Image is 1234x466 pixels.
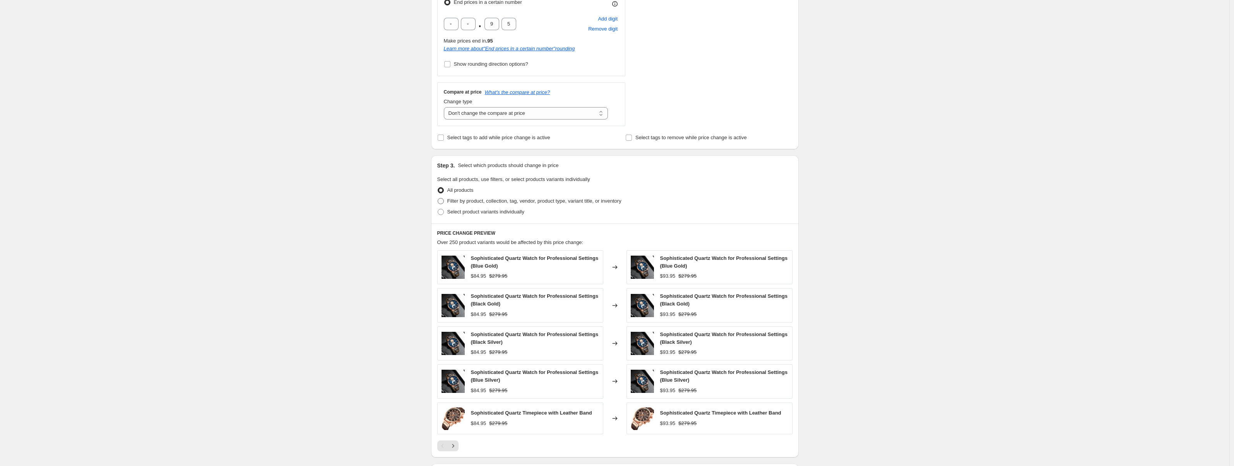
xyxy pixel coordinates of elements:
[678,348,697,356] strike: $279.95
[588,25,618,33] span: Remove digit
[437,176,590,182] span: Select all products, use filters, or select products variants individually
[444,38,493,44] span: Make prices end in
[447,209,524,215] span: Select product variants individually
[437,230,792,236] h6: PRICE CHANGE PREVIEW
[660,255,788,269] span: Sophisticated Quartz Watch for Professional Settings (Blue Gold)
[660,369,788,383] span: Sophisticated Quartz Watch for Professional Settings (Blue Silver)
[597,14,619,24] button: Add placeholder
[442,332,465,355] img: Sf3a49e08ee01441684b222fd036a64bc9_80x.jpg
[454,61,528,67] span: Show rounding direction options?
[444,99,472,104] span: Change type
[678,311,697,318] strike: $279.95
[678,420,697,427] strike: $279.95
[631,332,654,355] img: Sf3a49e08ee01441684b222fd036a64bc9_80x.jpg
[660,293,788,307] span: Sophisticated Quartz Watch for Professional Settings (Black Gold)
[471,348,486,356] div: $84.95
[478,18,482,30] span: .
[471,255,599,269] span: Sophisticated Quartz Watch for Professional Settings (Blue Gold)
[678,387,697,394] strike: $279.95
[489,348,507,356] strike: $279.95
[587,24,619,34] button: Remove placeholder
[471,369,599,383] span: Sophisticated Quartz Watch for Professional Settings (Blue Silver)
[447,198,621,204] span: Filter by product, collection, tag, vendor, product type, variant title, or inventory
[489,420,507,427] strike: $279.95
[489,272,507,280] strike: $279.95
[437,440,459,451] nav: Pagination
[660,272,676,280] div: $93.95
[660,331,788,345] span: Sophisticated Quartz Watch for Professional Settings (Black Silver)
[442,407,465,430] img: Hc229201f6ad24a92b2e9c5a6498994463_80x.jpg
[598,15,618,23] span: Add digit
[489,311,507,318] strike: $279.95
[444,46,575,51] i: Learn more about " End prices in a certain number " rounding
[471,272,486,280] div: $84.95
[678,272,697,280] strike: $279.95
[447,135,550,140] span: Select tags to add while price change is active
[660,348,676,356] div: $93.95
[437,162,455,169] h2: Step 3.
[461,18,476,30] input: ﹡
[501,18,516,30] input: ﹡
[471,410,592,416] span: Sophisticated Quartz Timepiece with Leather Band
[660,410,781,416] span: Sophisticated Quartz Timepiece with Leather Band
[458,162,558,169] p: Select which products should change in price
[471,331,599,345] span: Sophisticated Quartz Watch for Professional Settings (Black Silver)
[442,256,465,279] img: Sf3a49e08ee01441684b222fd036a64bc9_80x.jpg
[471,311,486,318] div: $84.95
[437,239,584,245] span: Over 250 product variants would be affected by this price change:
[444,89,482,95] h3: Compare at price
[489,387,507,394] strike: $279.95
[485,89,550,95] button: What's the compare at price?
[631,407,654,430] img: Hc229201f6ad24a92b2e9c5a6498994463_80x.jpg
[471,387,486,394] div: $84.95
[442,370,465,393] img: Sf3a49e08ee01441684b222fd036a64bc9_80x.jpg
[442,294,465,317] img: Sf3a49e08ee01441684b222fd036a64bc9_80x.jpg
[660,420,676,427] div: $93.95
[660,387,676,394] div: $93.95
[447,187,474,193] span: All products
[660,311,676,318] div: $93.95
[444,18,459,30] input: ﹡
[444,46,575,51] a: Learn more about"End prices in a certain number"rounding
[448,440,459,451] button: Next
[471,293,599,307] span: Sophisticated Quartz Watch for Professional Settings (Black Gold)
[635,135,747,140] span: Select tags to remove while price change is active
[631,294,654,317] img: Sf3a49e08ee01441684b222fd036a64bc9_80x.jpg
[631,370,654,393] img: Sf3a49e08ee01441684b222fd036a64bc9_80x.jpg
[631,256,654,279] img: Sf3a49e08ee01441684b222fd036a64bc9_80x.jpg
[471,420,486,427] div: $84.95
[484,18,499,30] input: ﹡
[486,38,493,44] b: .95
